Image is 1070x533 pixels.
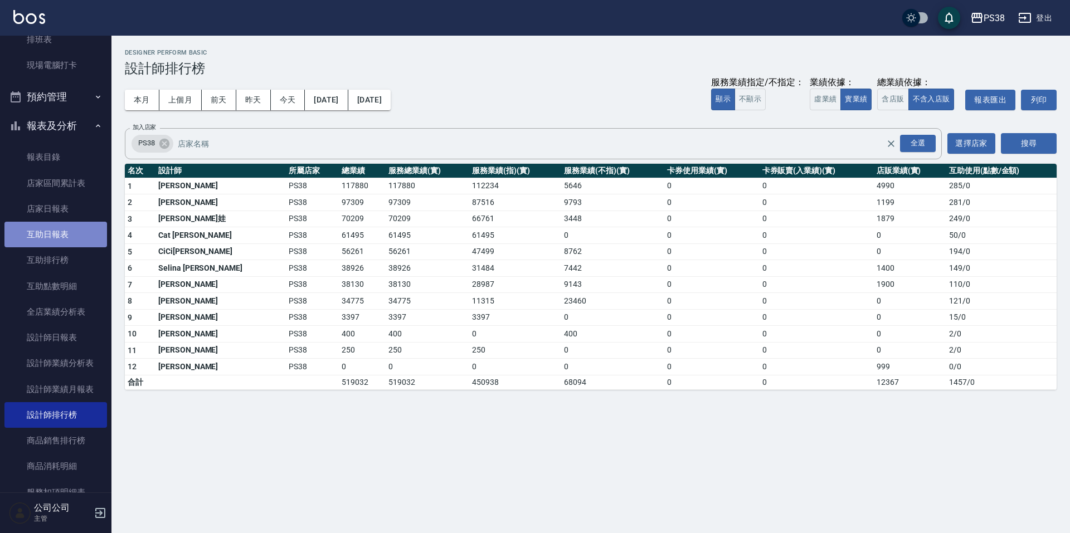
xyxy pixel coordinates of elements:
span: 6 [128,263,132,272]
th: 總業績 [339,164,386,178]
td: 61495 [339,227,386,244]
button: 預約管理 [4,82,107,111]
td: [PERSON_NAME] [155,309,286,326]
a: 報表目錄 [4,144,107,170]
td: 0 [664,309,760,326]
td: [PERSON_NAME] [155,359,286,375]
p: 主管 [34,514,91,524]
td: 3397 [386,309,469,326]
td: 61495 [386,227,469,244]
td: 400 [339,326,386,343]
td: 34775 [386,293,469,310]
button: [DATE] [348,90,391,110]
td: PS38 [286,326,339,343]
td: 97309 [386,194,469,211]
td: PS38 [286,260,339,277]
td: 3397 [469,309,561,326]
td: PS38 [286,359,339,375]
button: Clear [883,136,899,151]
a: 店家區間累計表 [4,170,107,196]
td: 0 [760,178,874,194]
td: 23460 [561,293,664,310]
td: 0 [874,326,946,343]
td: 0 [561,227,664,244]
table: a dense table [125,164,1057,390]
td: 0 [760,211,874,227]
td: 110 / 0 [946,276,1057,293]
td: 0 [874,342,946,359]
td: 38130 [339,276,386,293]
td: 0 [760,293,874,310]
th: 服務業績(指)(實) [469,164,561,178]
button: 列印 [1021,90,1057,110]
td: 97309 [339,194,386,211]
a: 互助點數明細 [4,273,107,299]
td: 450938 [469,375,561,389]
td: PS38 [286,227,339,244]
td: CiCi[PERSON_NAME] [155,243,286,260]
span: 1 [128,182,132,190]
button: 顯示 [711,89,735,110]
td: PS38 [286,342,339,359]
div: 全選 [900,135,936,152]
td: [PERSON_NAME] [155,342,286,359]
td: 47499 [469,243,561,260]
img: Person [9,502,31,524]
th: 店販業績(實) [874,164,946,178]
button: 前天 [202,90,236,110]
td: 0 [760,243,874,260]
td: 70209 [339,211,386,227]
td: 0 [874,227,946,244]
a: 設計師業績分析表 [4,350,107,376]
td: 0 [760,375,874,389]
td: 0 [760,309,874,326]
td: 0 [561,359,664,375]
td: 0 [874,243,946,260]
td: 249 / 0 [946,211,1057,227]
button: 登出 [1014,8,1057,28]
td: 2 / 0 [946,326,1057,343]
td: 0 [664,326,760,343]
div: PS38 [132,135,173,153]
td: 38926 [386,260,469,277]
td: 250 [339,342,386,359]
button: 不含入店販 [908,89,955,110]
button: PS38 [966,7,1009,30]
td: 0 [760,194,874,211]
td: 66761 [469,211,561,227]
td: [PERSON_NAME] [155,326,286,343]
button: 報表及分析 [4,111,107,140]
td: 11315 [469,293,561,310]
td: 0 [664,293,760,310]
a: 報表匯出 [965,90,1015,110]
td: 87516 [469,194,561,211]
th: 互助使用(點數/金額) [946,164,1057,178]
th: 設計師 [155,164,286,178]
td: [PERSON_NAME] [155,276,286,293]
a: 服務扣項明細表 [4,480,107,505]
td: 1900 [874,276,946,293]
td: 34775 [339,293,386,310]
td: 56261 [339,243,386,260]
a: 設計師日報表 [4,325,107,350]
td: 0 [874,309,946,326]
td: 0 [664,243,760,260]
button: 不顯示 [735,89,766,110]
td: 0 [664,260,760,277]
td: 38926 [339,260,386,277]
button: 昨天 [236,90,271,110]
td: 121 / 0 [946,293,1057,310]
td: PS38 [286,178,339,194]
td: 0 [664,342,760,359]
span: 3 [128,214,132,223]
td: 999 [874,359,946,375]
td: 0 [760,326,874,343]
td: 4990 [874,178,946,194]
td: 0 [664,359,760,375]
td: PS38 [286,194,339,211]
th: 卡券使用業績(實) [664,164,760,178]
span: 5 [128,247,132,256]
a: 商品銷售排行榜 [4,428,107,453]
td: 149 / 0 [946,260,1057,277]
a: 互助日報表 [4,222,107,247]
